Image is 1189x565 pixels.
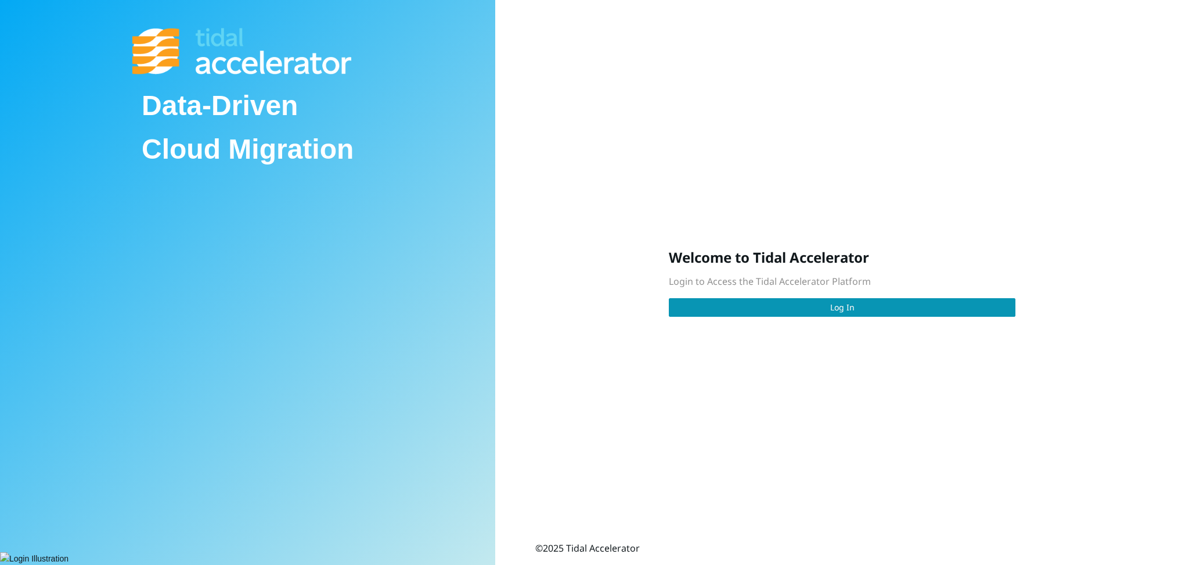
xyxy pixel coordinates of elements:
[132,74,363,181] div: Data-Driven Cloud Migration
[132,28,351,74] img: Tidal Accelerator Logo
[535,541,640,556] div: © 2025 Tidal Accelerator
[830,301,855,314] span: Log In
[669,275,871,288] span: Login to Access the Tidal Accelerator Platform
[669,248,1015,267] h3: Welcome to Tidal Accelerator
[669,298,1015,317] button: Log In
